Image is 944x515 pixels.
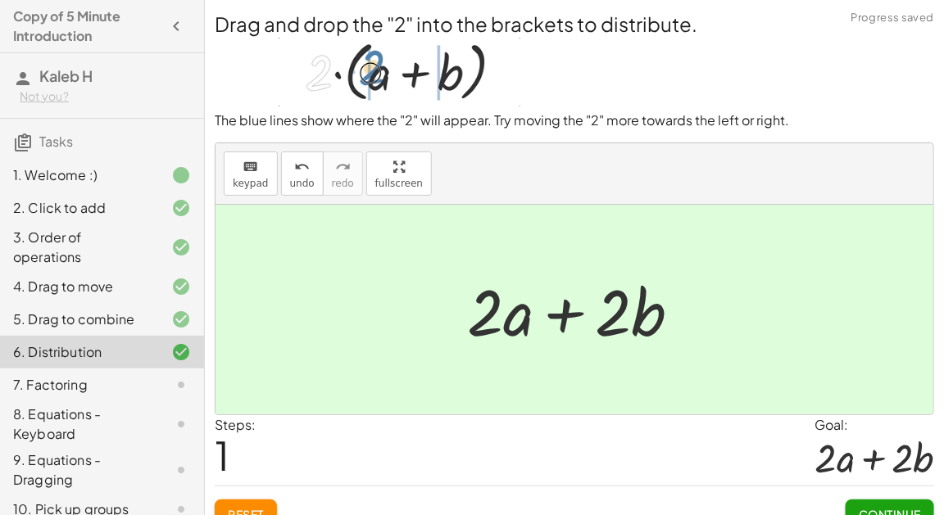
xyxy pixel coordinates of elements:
[215,416,256,433] label: Steps:
[39,66,93,85] span: Kaleb H
[366,151,432,196] button: fullscreen
[20,88,191,105] div: Not you?
[171,277,191,296] i: Task finished and correct.
[171,198,191,218] i: Task finished and correct.
[13,375,145,395] div: 7. Factoring
[13,7,161,46] h4: Copy of 5 Minute Introduction
[215,430,229,480] span: 1
[171,165,191,185] i: Task finished.
[13,309,145,329] div: 5. Drag to combine
[224,151,278,196] button: keyboardkeypad
[13,342,145,362] div: 6. Distribution
[171,237,191,257] i: Task finished and correct.
[281,151,324,196] button: undoundo
[171,375,191,395] i: Task not started.
[375,178,423,189] span: fullscreen
[851,10,934,26] span: Progress saved
[171,460,191,480] i: Task not started.
[13,450,145,490] div: 9. Equations - Dragging
[13,404,145,444] div: 8. Equations - Keyboard
[332,178,354,189] span: redo
[279,38,520,106] img: dc67eec84e4b37c1e7b99ad5a1a17e8066cba3efdf3fc1a99d68a70915cbe56f.gif
[290,178,315,189] span: undo
[171,309,191,329] i: Task finished and correct.
[13,228,145,267] div: 3. Order of operations
[815,415,934,435] div: Goal:
[243,157,258,177] i: keyboard
[335,157,351,177] i: redo
[215,111,934,130] p: The blue lines show where the "2" will appear. Try moving the "2" more towards the left or right.
[13,165,145,185] div: 1. Welcome :)
[39,133,73,150] span: Tasks
[171,342,191,362] i: Task finished and correct.
[171,414,191,434] i: Task not started.
[13,198,145,218] div: 2. Click to add
[215,10,934,38] h2: Drag and drop the "2" into the brackets to distribute.
[13,277,145,296] div: 4. Drag to move
[294,157,310,177] i: undo
[233,178,269,189] span: keypad
[323,151,363,196] button: redoredo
